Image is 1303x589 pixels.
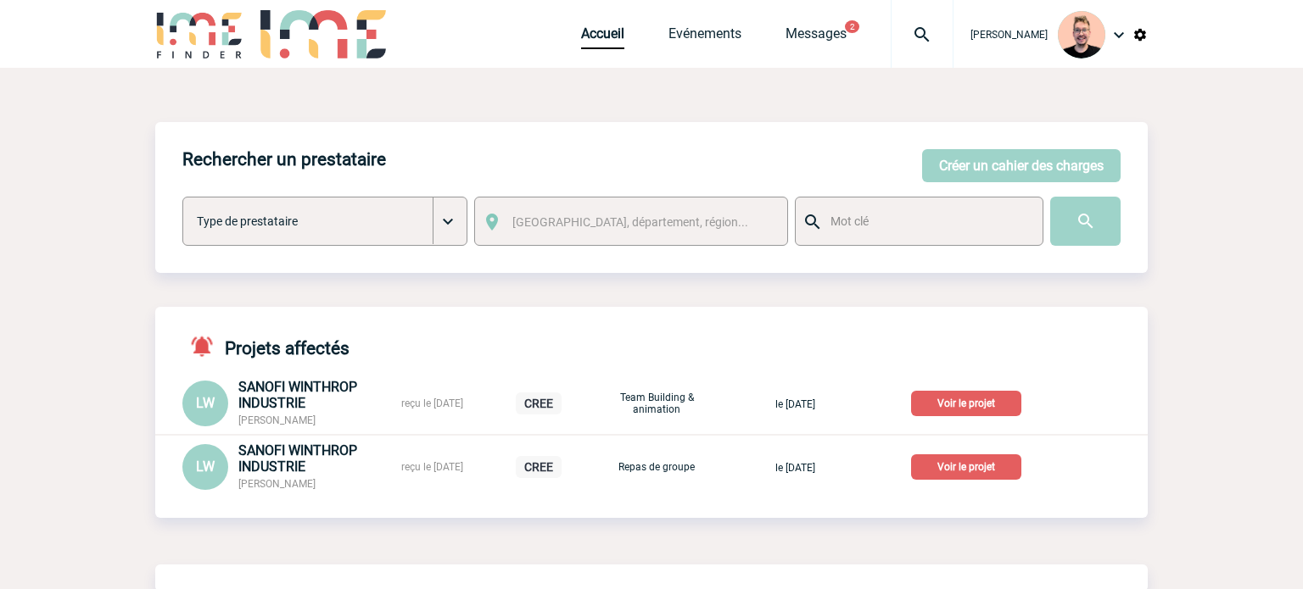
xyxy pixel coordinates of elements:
span: [PERSON_NAME] [970,29,1048,41]
span: SANOFI WINTHROP INDUSTRIE [238,442,357,475]
span: [PERSON_NAME] [238,414,316,426]
input: Submit [1050,197,1121,246]
p: Voir le projet [911,391,1021,416]
a: Voir le projet [911,394,1028,410]
span: reçu le [DATE] [401,397,463,409]
span: le [DATE] [775,398,815,410]
input: Mot clé [826,210,1027,232]
h4: Projets affectés [182,334,350,358]
a: Evénements [668,25,741,49]
span: LW [196,395,215,411]
p: Repas de groupe [614,461,699,473]
a: Voir le projet [911,458,1028,474]
p: Team Building & animation [614,392,699,415]
span: [PERSON_NAME] [238,478,316,490]
span: reçu le [DATE] [401,461,463,473]
img: 129741-1.png [1058,11,1105,58]
span: SANOFI WINTHROP INDUSTRIE [238,379,357,411]
span: [GEOGRAPHIC_DATA], département, région... [512,215,748,229]
p: CREE [516,392,562,414]
button: 2 [845,20,859,33]
img: IME-Finder [155,10,243,58]
p: Voir le projet [911,454,1021,480]
span: le [DATE] [775,462,815,474]
p: CREE [516,456,562,478]
img: notifications-active-24-px-r.png [189,334,225,358]
a: Messages [786,25,847,49]
a: Accueil [581,25,624,49]
h4: Rechercher un prestataire [182,149,386,169]
span: LW [196,458,215,475]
